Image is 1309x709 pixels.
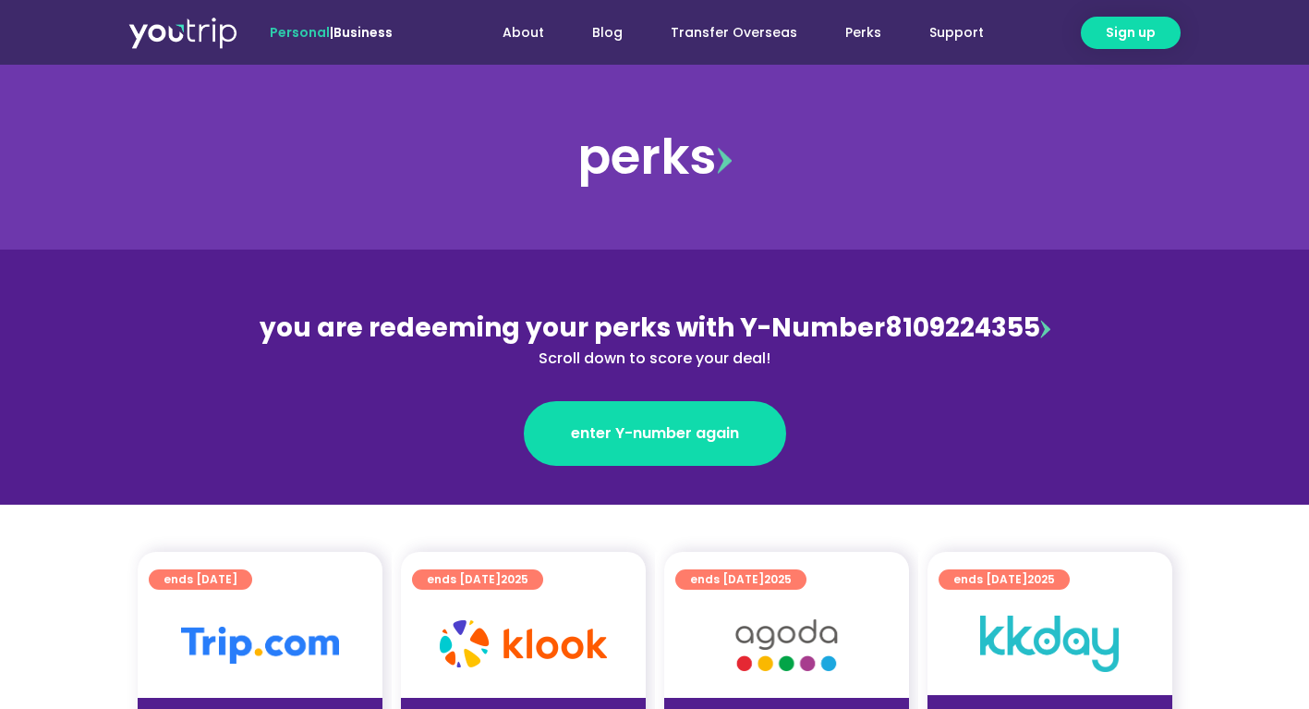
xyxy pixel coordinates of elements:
a: Support [905,16,1008,50]
a: ends [DATE]2025 [412,569,543,590]
span: 2025 [1027,571,1055,587]
a: Business [333,23,393,42]
span: ends [DATE] [164,569,237,590]
span: ends [DATE] [427,569,528,590]
div: 8109224355 [254,309,1056,370]
span: 2025 [501,571,528,587]
span: | [270,23,393,42]
a: About [479,16,568,50]
a: enter Y-number again [524,401,786,466]
a: ends [DATE]2025 [675,569,806,590]
span: 2025 [764,571,792,587]
span: enter Y-number again [571,422,739,445]
div: Scroll down to score your deal! [254,348,1056,370]
a: ends [DATE]2025 [939,569,1070,590]
a: Transfer Overseas [647,16,821,50]
a: Perks [821,16,905,50]
nav: Menu [442,16,1008,50]
span: ends [DATE] [690,569,792,590]
span: you are redeeming your perks with Y-Number [260,310,885,346]
a: Blog [568,16,647,50]
span: ends [DATE] [953,569,1055,590]
span: Sign up [1106,23,1156,43]
a: ends [DATE] [149,569,252,590]
span: Personal [270,23,330,42]
a: Sign up [1081,17,1181,49]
